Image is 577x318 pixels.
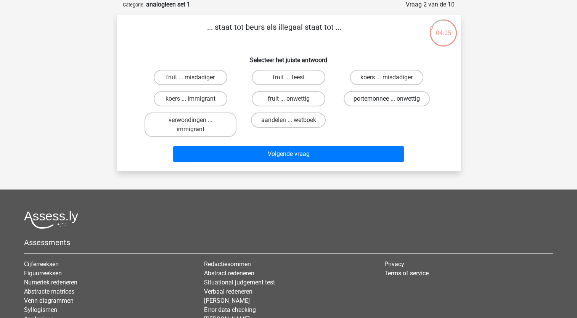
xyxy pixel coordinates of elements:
label: aandelen ... wetboek [251,112,326,128]
a: Cijferreeksen [24,260,59,268]
strong: analogieen set 1 [146,1,190,8]
p: ... staat tot beurs als illegaal staat tot ... [129,21,420,44]
a: Abstracte matrices [24,288,74,295]
a: Figuurreeksen [24,270,62,277]
label: fruit ... feest [252,70,325,85]
a: Error data checking [204,306,256,313]
a: Terms of service [384,270,429,277]
label: fruit ... onwettig [252,91,325,106]
a: Redactiesommen [204,260,251,268]
a: [PERSON_NAME] [204,297,250,304]
small: Categorie: [123,2,145,8]
h5: Assessments [24,238,553,247]
label: portemonnee ... onwettig [344,91,430,106]
a: Syllogismen [24,306,57,313]
a: Numeriek redeneren [24,279,77,286]
a: Situational judgement test [204,279,275,286]
label: koers ... misdadiger [350,70,423,85]
a: Abstract redeneren [204,270,254,277]
a: Venn diagrammen [24,297,74,304]
label: koers ... immigrant [154,91,227,106]
h6: Selecteer het juiste antwoord [129,50,448,64]
div: 04:05 [429,19,458,38]
button: Volgende vraag [173,146,404,162]
label: fruit ... misdadiger [154,70,227,85]
img: Assessly logo [24,211,78,229]
a: Privacy [384,260,404,268]
label: verwondingen ... immigrant [145,112,236,137]
a: Verbaal redeneren [204,288,252,295]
